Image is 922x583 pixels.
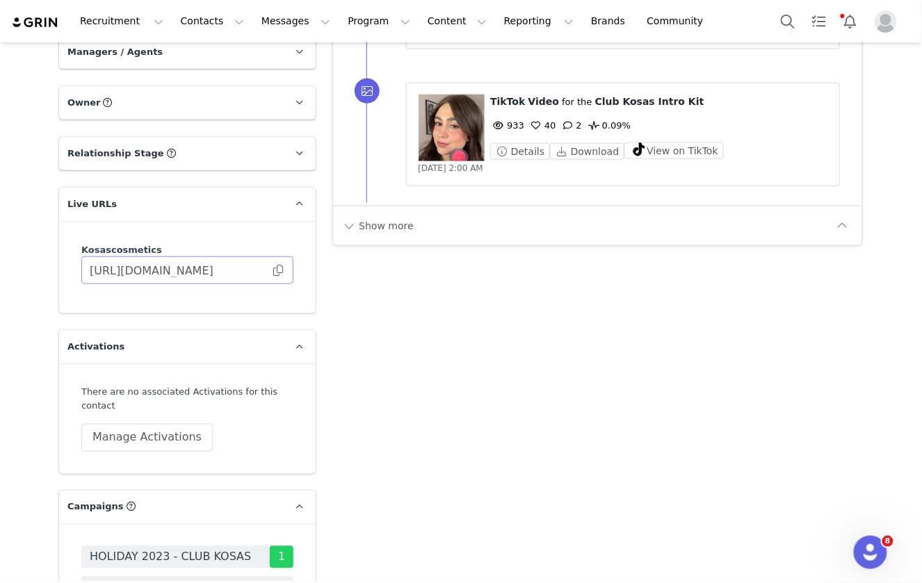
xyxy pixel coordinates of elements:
button: Details [490,143,550,160]
button: Download [550,143,624,160]
img: grin logo [11,16,60,29]
div: There are no associated Activations for this contact [81,386,293,413]
span: Video [528,96,560,107]
span: Relationship Stage [67,147,164,161]
button: Program [339,6,419,37]
body: Rich Text Area. Press ALT-0 for help. [11,11,482,26]
span: Campaigns [67,500,124,514]
a: View on TikTok [624,147,724,157]
span: 1 [270,546,293,568]
button: Content [419,6,495,37]
img: placeholder-profile.jpg [875,10,897,33]
a: Brands [583,6,638,37]
iframe: Intercom live chat [854,536,887,569]
span: [DATE] 2:00 AM [418,163,483,173]
button: Messages [253,6,339,37]
span: 2 [560,120,582,131]
a: Community [639,6,718,37]
button: Notifications [835,6,866,37]
button: View on TikTok [624,142,724,159]
span: Owner [67,96,101,110]
button: Manage Activations [81,424,213,452]
button: Search [773,6,803,37]
span: Kosascosmetics [81,245,162,255]
span: 40 [528,120,556,131]
button: Show more [341,215,414,237]
span: TikTok [490,96,525,107]
span: Activations [67,340,124,354]
span: Club Kosas Intro Kit [595,96,704,107]
span: Managers / Agents [67,45,163,59]
a: Tasks [804,6,834,37]
button: Contacts [172,6,252,37]
button: Reporting [496,6,582,37]
span: 0.09% [585,120,631,131]
p: ⁨ ⁩ ⁨ ⁩ for the ⁨ ⁩ [490,95,828,109]
span: HOLIDAY 2023 - CLUB KOSAS [90,549,251,566]
span: Live URLs [67,197,117,211]
button: Recruitment [72,6,172,37]
button: Profile [866,10,911,33]
span: 933 [490,120,524,131]
span: 8 [882,536,893,547]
